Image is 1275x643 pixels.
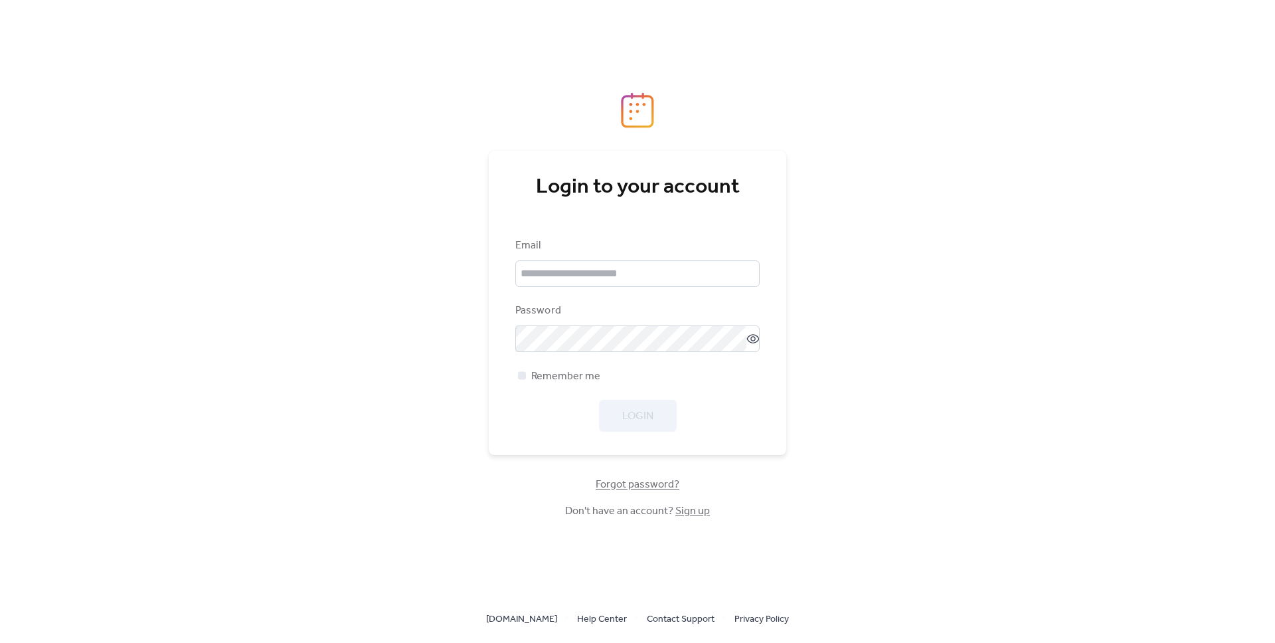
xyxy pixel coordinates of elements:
span: Privacy Policy [734,612,789,628]
span: [DOMAIN_NAME] [486,612,557,628]
a: Forgot password? [596,481,679,488]
a: Sign up [675,501,710,521]
div: Password [515,303,757,319]
span: Remember me [531,369,600,385]
a: [DOMAIN_NAME] [486,610,557,627]
img: logo [621,92,654,128]
span: Forgot password? [596,477,679,493]
a: Contact Support [647,610,715,627]
a: Help Center [577,610,627,627]
span: Don't have an account? [565,504,710,519]
div: Email [515,238,757,254]
span: Contact Support [647,612,715,628]
div: Login to your account [515,174,760,201]
span: Help Center [577,612,627,628]
a: Privacy Policy [734,610,789,627]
